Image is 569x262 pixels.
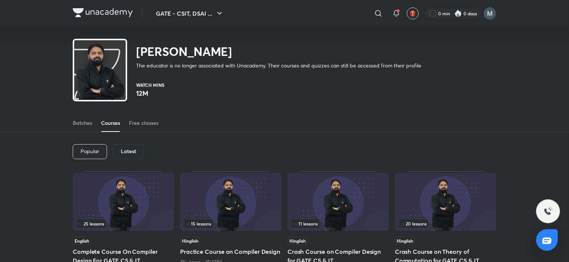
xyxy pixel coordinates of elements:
[73,8,133,19] a: Company Logo
[136,44,421,59] h2: [PERSON_NAME]
[136,89,164,98] p: 12M
[129,114,158,132] a: Free classes
[185,220,277,228] div: left
[77,220,170,228] div: infosection
[292,220,384,228] div: infocontainer
[455,10,462,17] img: streak
[395,173,496,231] img: Thumbnail
[287,173,389,231] img: Thumbnail
[292,220,384,228] div: left
[73,237,91,245] span: English
[395,237,415,245] span: Hinglish
[293,221,318,226] span: 11 lessons
[129,119,158,127] div: Free classes
[77,220,170,228] div: left
[136,62,421,69] p: The educator is no longer associated with Unacademy. Their courses and quizzes can still be acces...
[185,220,277,228] div: infosection
[77,220,170,228] div: infocontainer
[151,6,229,21] button: GATE - CSIT, DSAI ...
[79,221,104,226] span: 25 lessons
[409,10,416,17] img: avatar
[287,237,308,245] span: Hinglish
[407,7,419,19] button: avatar
[399,220,492,228] div: left
[544,207,553,216] img: ttu
[121,148,136,154] h6: Latest
[81,148,99,154] p: Popular
[73,119,92,127] div: Batches
[186,221,211,226] span: 15 lessons
[73,114,92,132] a: Batches
[180,173,282,231] img: Thumbnail
[401,221,427,226] span: 20 lessons
[399,220,492,228] div: infocontainer
[185,220,277,228] div: infocontainer
[74,42,126,135] img: class
[101,114,120,132] a: Courses
[292,220,384,228] div: infosection
[180,247,282,256] h5: Practice Course on Compiler Design
[136,83,164,87] p: Watch mins
[484,7,496,20] img: Manish Sharma
[73,8,133,17] img: Company Logo
[180,237,200,245] span: Hinglish
[101,119,120,127] div: Courses
[73,173,174,231] img: Thumbnail
[399,220,492,228] div: infosection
